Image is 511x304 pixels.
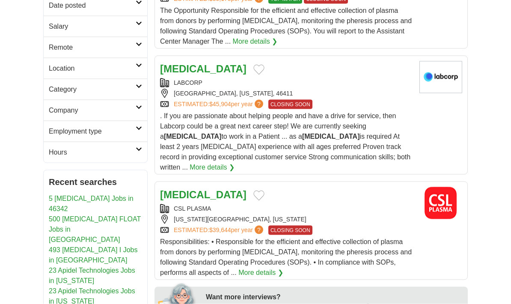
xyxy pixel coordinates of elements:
a: [MEDICAL_DATA] [160,63,247,75]
span: CLOSING SOON [268,100,312,109]
a: 5 [MEDICAL_DATA] Jobs in 46342 [49,195,134,212]
a: ESTIMATED:$45,904per year? [174,100,265,109]
h2: Hours [49,147,136,158]
a: ESTIMATED:$39,644per year? [174,226,265,235]
span: Responsibilities: • Responsible for the efficient and effective collection of plasma from donors ... [160,238,412,276]
h2: Date posted [49,0,136,11]
h2: Category [49,84,136,95]
span: $39,644 [209,227,231,233]
a: 493 [MEDICAL_DATA] I Jobs in [GEOGRAPHIC_DATA] [49,246,137,264]
a: 500 [MEDICAL_DATA] FLOAT Jobs in [GEOGRAPHIC_DATA] [49,215,141,243]
a: Salary [44,16,147,37]
a: More details ❯ [238,268,283,278]
a: LABCORP [174,79,202,86]
a: Location [44,58,147,79]
a: Employment type [44,121,147,142]
div: [GEOGRAPHIC_DATA], [US_STATE], 46411 [160,89,413,98]
span: $45,904 [209,101,231,107]
a: Category [44,79,147,100]
h2: Salary [49,21,136,32]
a: More details ❯ [190,162,235,173]
span: CLOSING SOON [268,226,312,235]
span: ? [255,226,263,234]
h2: Remote [49,42,136,53]
span: . If you are passionate about helping people and have a drive for service, then Labcorp could be ... [160,112,410,171]
span: The Opportunity Responsible for the efficient and effective collection of plasma from donors by p... [160,7,412,45]
h2: Recent searches [49,176,142,188]
img: CSL Plasma logo [419,187,462,219]
strong: [MEDICAL_DATA] [164,133,222,140]
a: CSL PLASMA [174,205,211,212]
span: ? [255,100,263,108]
a: 23 Apidel Technologies Jobs in [US_STATE] [49,267,135,284]
button: Add to favorite jobs [253,191,264,201]
h2: Employment type [49,126,136,137]
a: Hours [44,142,147,163]
a: More details ❯ [233,36,278,47]
button: Add to favorite jobs [253,65,264,75]
div: Want more interviews? [206,292,463,302]
strong: [MEDICAL_DATA] [302,133,360,140]
h2: Location [49,63,136,74]
a: Company [44,100,147,121]
h2: Company [49,105,136,116]
img: LabCorp logo [419,61,462,93]
div: [US_STATE][GEOGRAPHIC_DATA], [US_STATE] [160,215,413,224]
a: [MEDICAL_DATA] [160,189,247,200]
a: Remote [44,37,147,58]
